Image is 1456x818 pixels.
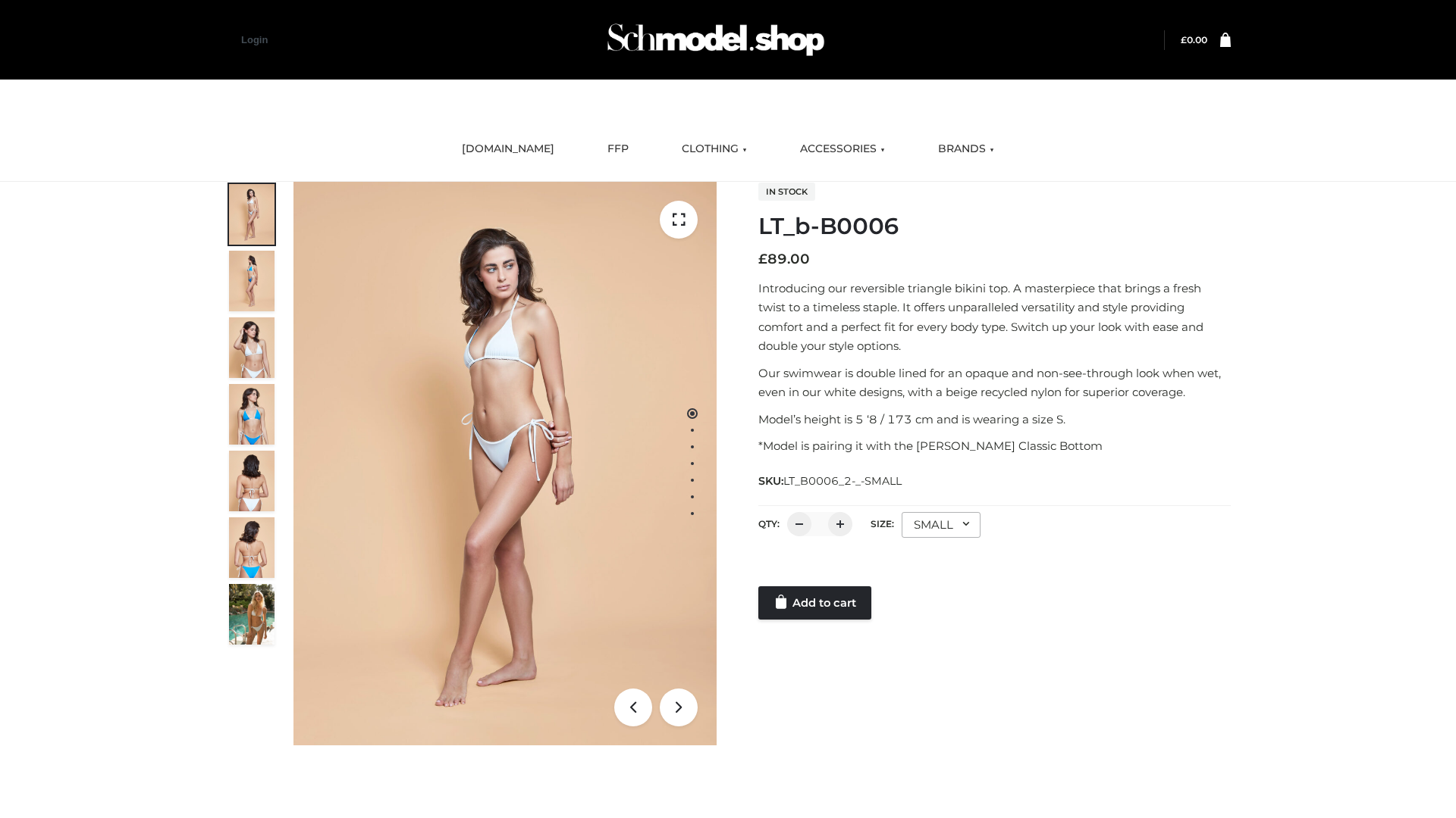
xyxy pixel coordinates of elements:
[758,410,1231,429] p: Model’s height is 5 ‘8 / 173 cm and is wearing a size S.
[902,512,981,538] div: SMALL
[783,474,902,488] span: LT_B0006_2-_-SMALL
[758,436,1231,456] p: *Model is pairing it with the [PERSON_NAME] Classic Bottom
[758,586,871,620] a: Add to cart
[758,251,767,267] span: £
[293,182,717,745] img: ArielClassicBikiniTop_CloudNine_AzureSky_OW114ECO_1
[229,251,275,311] img: ArielClassicBikiniTop_CloudNine_AzureSky_OW114ECO_2-scaled.jpg
[758,251,810,267] bdi: 89.00
[758,472,903,490] span: SKU:
[229,317,275,378] img: ArielClassicBikiniTop_CloudNine_AzureSky_OW114ECO_3-scaled.jpg
[1181,34,1207,45] bdi: 0.00
[871,518,894,529] label: Size:
[758,364,1231,402] p: Our swimwear is double lined for an opaque and non-see-through look when wet, even in our white d...
[1181,34,1207,45] a: £0.00
[1181,34,1187,45] span: £
[758,213,1231,240] h1: LT_b-B0006
[789,133,896,166] a: ACCESSORIES
[758,279,1231,356] p: Introducing our reversible triangle bikini top. A masterpiece that brings a fresh twist to a time...
[602,10,830,70] img: Schmodel Admin 964
[758,183,815,201] span: In stock
[758,518,780,529] label: QTY:
[229,184,275,245] img: ArielClassicBikiniTop_CloudNine_AzureSky_OW114ECO_1-scaled.jpg
[229,584,275,645] img: Arieltop_CloudNine_AzureSky2.jpg
[241,34,268,45] a: Login
[596,133,640,166] a: FFP
[229,384,275,445] img: ArielClassicBikiniTop_CloudNine_AzureSky_OW114ECO_4-scaled.jpg
[229,451,275,511] img: ArielClassicBikiniTop_CloudNine_AzureSky_OW114ECO_7-scaled.jpg
[450,133,566,166] a: [DOMAIN_NAME]
[927,133,1006,166] a: BRANDS
[670,133,758,166] a: CLOTHING
[229,517,275,578] img: ArielClassicBikiniTop_CloudNine_AzureSky_OW114ECO_8-scaled.jpg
